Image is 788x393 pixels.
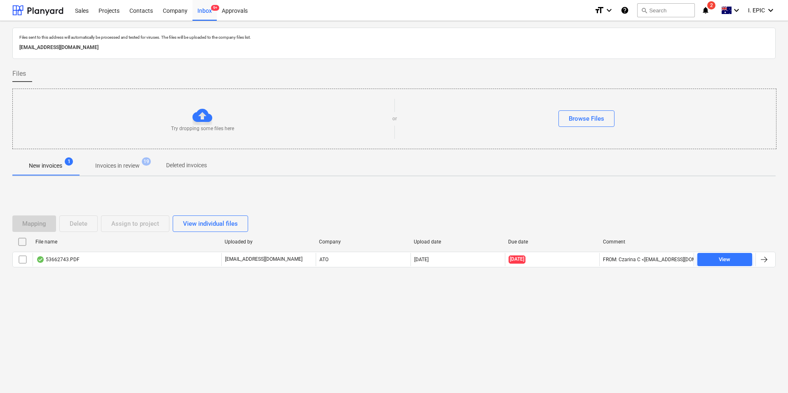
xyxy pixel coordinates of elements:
[719,255,730,264] div: View
[225,256,303,263] p: [EMAIL_ADDRESS][DOMAIN_NAME]
[95,161,140,170] p: Invoices in review
[414,257,429,262] div: [DATE]
[36,256,80,263] div: 53662743.PDF
[316,253,410,266] div: ATO
[65,157,73,166] span: 1
[392,115,397,122] p: or
[697,253,752,266] button: View
[414,239,502,245] div: Upload date
[12,69,26,79] span: Files
[641,7,647,14] span: search
[35,239,218,245] div: File name
[766,5,776,15] i: keyboard_arrow_down
[594,5,604,15] i: format_size
[558,110,614,127] button: Browse Files
[747,353,788,393] iframe: Chat Widget
[508,239,596,245] div: Due date
[166,161,207,170] p: Deleted invoices
[211,5,219,11] span: 9+
[732,5,741,15] i: keyboard_arrow_down
[637,3,695,17] button: Search
[29,161,62,170] p: New invoices
[748,7,765,14] span: I. EPIC
[569,113,604,124] div: Browse Files
[319,239,407,245] div: Company
[171,125,234,132] p: Try dropping some files here
[19,43,769,52] p: [EMAIL_ADDRESS][DOMAIN_NAME]
[183,218,238,229] div: View individual files
[603,239,691,245] div: Comment
[701,5,710,15] i: notifications
[509,255,525,263] span: [DATE]
[621,5,629,15] i: Knowledge base
[142,157,151,166] span: 19
[36,256,45,263] div: OCR finished
[12,89,776,149] div: Try dropping some files hereorBrowse Files
[604,5,614,15] i: keyboard_arrow_down
[19,35,769,40] p: Files sent to this address will automatically be processed and tested for viruses. The files will...
[173,215,248,232] button: View individual files
[225,239,312,245] div: Uploaded by
[707,1,715,9] span: 2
